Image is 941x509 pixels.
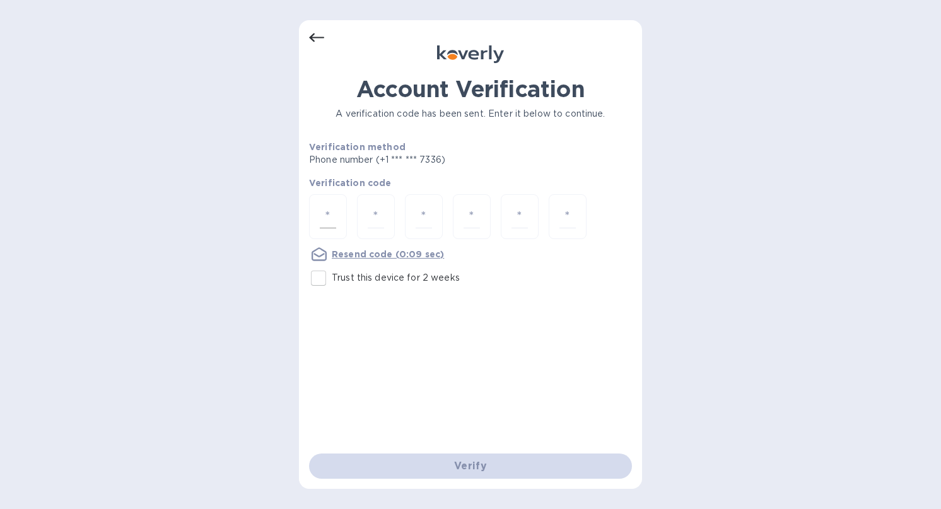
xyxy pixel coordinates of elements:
[309,153,542,167] p: Phone number (+1 *** *** 7336)
[309,76,632,102] h1: Account Verification
[332,249,444,259] u: Resend code (0:09 sec)
[309,142,406,152] b: Verification method
[332,271,460,284] p: Trust this device for 2 weeks
[309,107,632,120] p: A verification code has been sent. Enter it below to continue.
[309,177,632,189] p: Verification code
